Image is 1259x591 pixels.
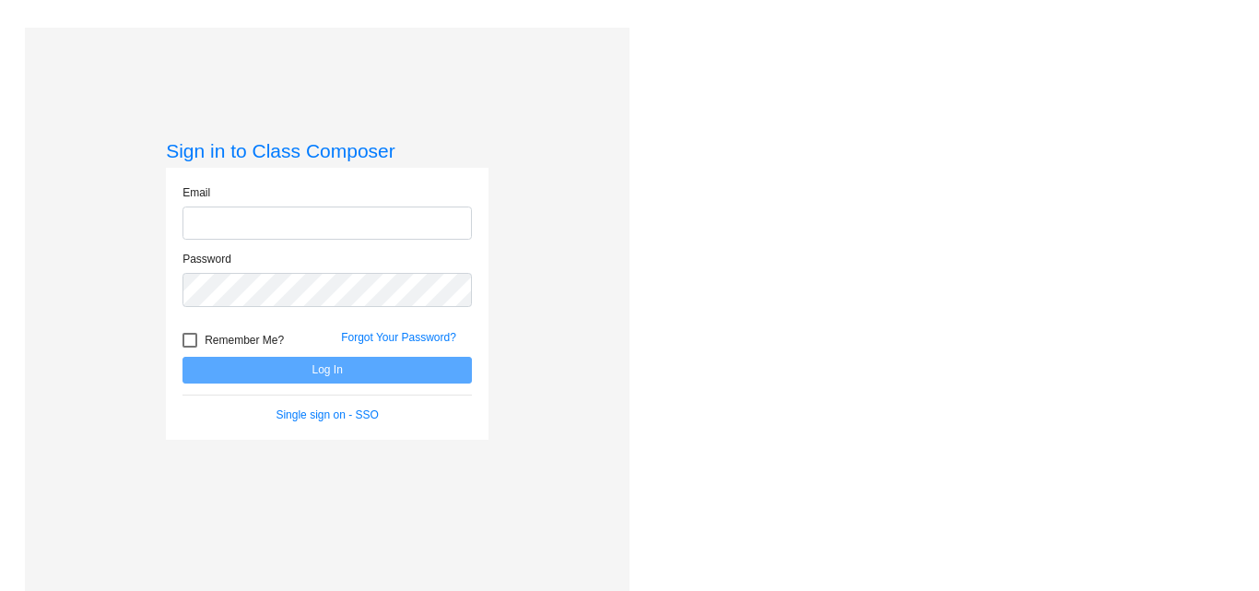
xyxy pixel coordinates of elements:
label: Email [182,184,210,201]
a: Single sign on - SSO [276,408,378,421]
button: Log In [182,357,472,384]
label: Password [182,251,231,267]
h3: Sign in to Class Composer [166,139,488,162]
a: Forgot Your Password? [341,331,456,344]
span: Remember Me? [205,329,284,351]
